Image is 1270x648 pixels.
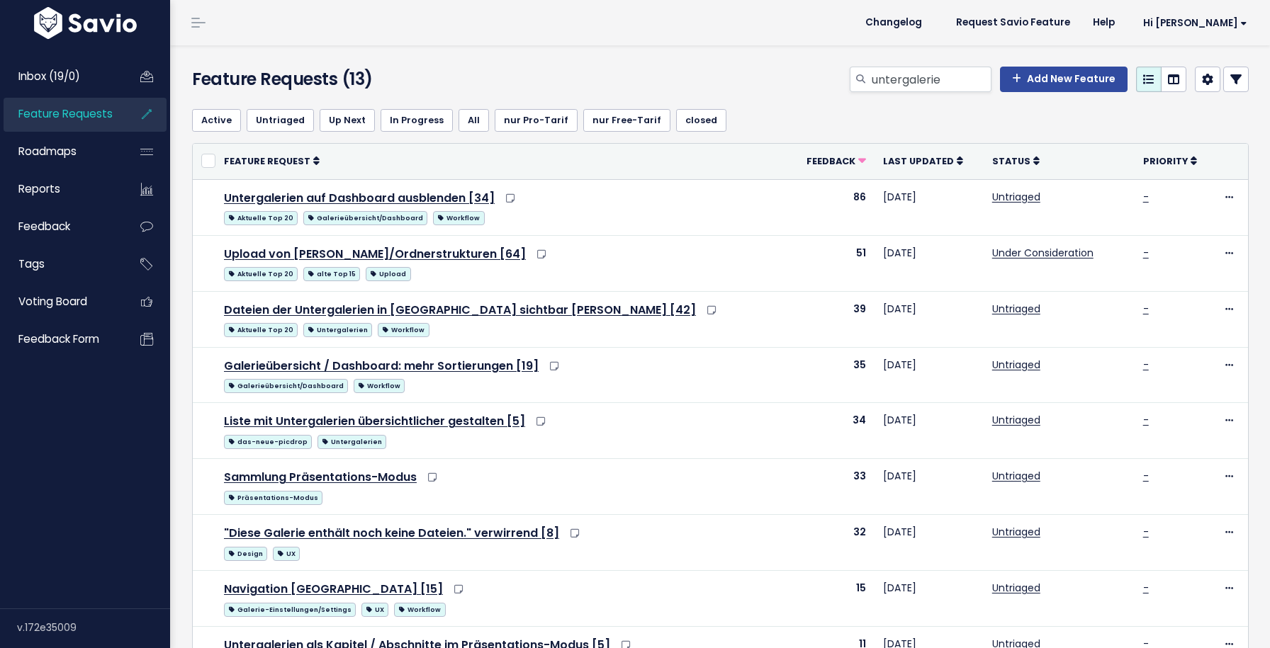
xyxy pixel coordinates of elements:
[875,291,984,347] td: [DATE]
[992,358,1040,372] a: Untriaged
[18,181,60,196] span: Reports
[18,219,70,234] span: Feedback
[789,347,875,403] td: 35
[317,435,386,449] span: Untergalerien
[1143,581,1149,595] a: -
[1000,67,1128,92] a: Add New Feature
[4,323,118,356] a: Feedback form
[303,323,372,337] span: Untergalerien
[992,302,1040,316] a: Untriaged
[224,544,267,562] a: Design
[789,403,875,459] td: 34
[1143,154,1197,168] a: Priority
[875,235,984,291] td: [DATE]
[875,347,984,403] td: [DATE]
[992,190,1040,204] a: Untriaged
[378,323,429,337] span: Workflow
[807,155,855,167] span: Feedback
[224,413,525,429] a: Liste mit Untergalerien übersichtlicher gestalten [5]
[224,190,495,206] a: Untergalerien auf Dashboard ausblenden [34]
[247,109,314,132] a: Untriaged
[992,413,1040,427] a: Untriaged
[303,267,360,281] span: alte Top 15
[883,155,954,167] span: Last Updated
[378,320,429,338] a: Workflow
[4,248,118,280] a: Tags
[4,173,118,205] a: Reports
[192,109,241,132] a: Active
[875,515,984,571] td: [DATE]
[303,320,372,338] a: Untergalerien
[224,208,298,226] a: Aktuelle Top 20
[883,154,963,168] a: Last Updated
[1143,302,1149,316] a: -
[273,544,300,562] a: UX
[381,109,453,132] a: In Progress
[17,609,170,646] div: v.172e35009
[354,379,405,393] span: Workflow
[789,515,875,571] td: 32
[875,403,984,459] td: [DATE]
[224,525,559,541] a: "Diese Galerie enthält noch keine Dateien." verwirrend [8]
[18,69,80,84] span: Inbox (19/0)
[789,291,875,347] td: 39
[18,294,87,309] span: Voting Board
[1143,246,1149,260] a: -
[4,285,118,318] a: Voting Board
[366,264,410,282] a: Upload
[224,488,322,506] a: Präsentations-Modus
[224,603,356,617] span: Galerie-Einstellungen/Settings
[224,469,417,485] a: Sammlung Präsentations-Modus
[366,267,410,281] span: Upload
[583,109,670,132] a: nur Free-Tarif
[865,18,922,28] span: Changelog
[1143,525,1149,539] a: -
[1143,413,1149,427] a: -
[992,154,1040,168] a: Status
[4,60,118,93] a: Inbox (19/0)
[303,208,427,226] a: Galerieübersicht/Dashboard
[495,109,578,132] a: nur Pro-Tarif
[18,331,99,346] span: Feedback form
[875,179,984,235] td: [DATE]
[18,256,45,271] span: Tags
[320,109,375,132] a: Up Next
[875,571,984,627] td: [DATE]
[224,379,348,393] span: Galerieübersicht/Dashboard
[1081,12,1126,33] a: Help
[394,603,445,617] span: Workflow
[992,525,1040,539] a: Untriaged
[394,600,445,618] a: Workflow
[807,154,866,168] a: Feedback
[1143,190,1149,204] a: -
[224,491,322,505] span: Präsentations-Modus
[273,547,300,561] span: UX
[1143,155,1188,167] span: Priority
[224,581,443,597] a: Navigation [GEOGRAPHIC_DATA] [15]
[224,211,298,225] span: Aktuelle Top 20
[317,432,386,450] a: Untergalerien
[224,435,312,449] span: das-neue-picdrop
[30,7,140,39] img: logo-white.9d6f32f41409.svg
[789,235,875,291] td: 51
[192,109,1249,132] ul: Filter feature requests
[224,376,348,394] a: Galerieübersicht/Dashboard
[224,600,356,618] a: Galerie-Einstellungen/Settings
[1143,18,1247,28] span: Hi [PERSON_NAME]
[875,459,984,515] td: [DATE]
[303,264,360,282] a: alte Top 15
[789,179,875,235] td: 86
[1143,358,1149,372] a: -
[224,320,298,338] a: Aktuelle Top 20
[224,302,696,318] a: Dateien der Untergalerien in [GEOGRAPHIC_DATA] sichtbar [PERSON_NAME] [42]
[870,67,991,92] input: Search features...
[676,109,726,132] a: closed
[192,67,530,92] h4: Feature Requests (13)
[224,358,539,374] a: Galerieübersicht / Dashboard: mehr Sortierungen [19]
[303,211,427,225] span: Galerieübersicht/Dashboard
[224,154,320,168] a: Feature Request
[433,208,484,226] a: Workflow
[4,210,118,243] a: Feedback
[1126,12,1259,34] a: Hi [PERSON_NAME]
[224,323,298,337] span: Aktuelle Top 20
